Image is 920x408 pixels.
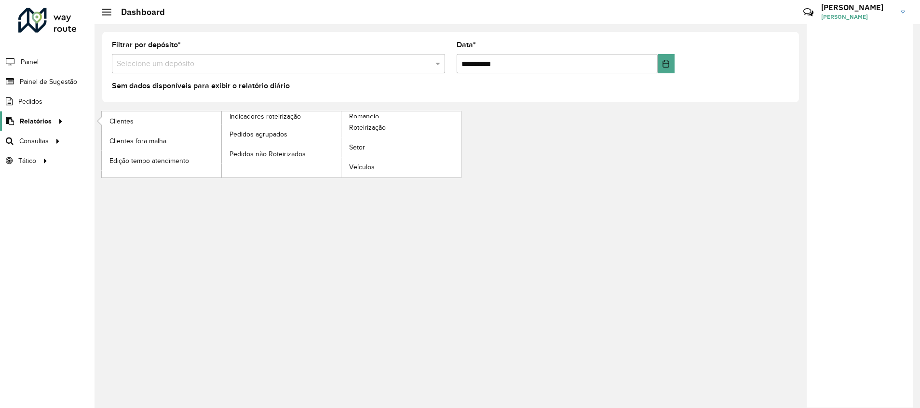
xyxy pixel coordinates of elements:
span: Relatórios [20,116,52,126]
span: Consultas [19,136,49,146]
span: Veículos [349,162,375,172]
a: Clientes [102,111,221,131]
a: Roteirização [341,118,461,137]
span: Edição tempo atendimento [109,156,189,166]
h2: Dashboard [111,7,165,17]
span: Tático [18,156,36,166]
span: Roteirização [349,122,386,133]
span: Setor [349,142,365,152]
a: Clientes fora malha [102,131,221,150]
span: Painel [21,57,39,67]
span: Pedidos agrupados [230,129,287,139]
a: Contato Rápido [798,2,819,23]
a: Setor [341,138,461,157]
a: Veículos [341,158,461,177]
a: Indicadores roteirização [102,111,341,177]
span: Clientes fora malha [109,136,166,146]
a: Edição tempo atendimento [102,151,221,170]
span: Clientes [109,116,134,126]
span: Romaneio [349,111,379,122]
label: Sem dados disponíveis para exibir o relatório diário [112,80,290,92]
a: Pedidos agrupados [222,124,341,144]
span: Painel de Sugestão [20,77,77,87]
a: Romaneio [222,111,461,177]
a: Pedidos não Roteirizados [222,144,341,163]
label: Data [457,39,476,51]
label: Filtrar por depósito [112,39,181,51]
span: Pedidos [18,96,42,107]
span: Pedidos não Roteirizados [230,149,306,159]
button: Choose Date [658,54,675,73]
span: Indicadores roteirização [230,111,301,122]
h3: [PERSON_NAME] [821,3,893,12]
span: [PERSON_NAME] [821,13,893,21]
